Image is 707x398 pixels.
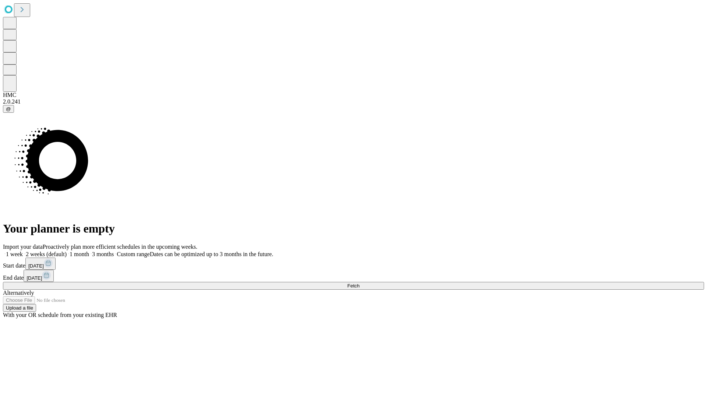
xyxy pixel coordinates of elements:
[3,92,704,98] div: HMC
[70,251,89,257] span: 1 month
[3,258,704,270] div: Start date
[6,106,11,112] span: @
[3,105,14,113] button: @
[3,282,704,290] button: Fetch
[117,251,150,257] span: Custom range
[150,251,273,257] span: Dates can be optimized up to 3 months in the future.
[27,275,42,281] span: [DATE]
[6,251,23,257] span: 1 week
[3,98,704,105] div: 2.0.241
[25,258,56,270] button: [DATE]
[43,244,197,250] span: Proactively plan more efficient schedules in the upcoming weeks.
[28,263,44,269] span: [DATE]
[347,283,359,289] span: Fetch
[3,304,36,312] button: Upload a file
[3,222,704,235] h1: Your planner is empty
[24,270,54,282] button: [DATE]
[26,251,67,257] span: 2 weeks (default)
[3,244,43,250] span: Import your data
[3,270,704,282] div: End date
[3,312,117,318] span: With your OR schedule from your existing EHR
[92,251,114,257] span: 3 months
[3,290,34,296] span: Alternatively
